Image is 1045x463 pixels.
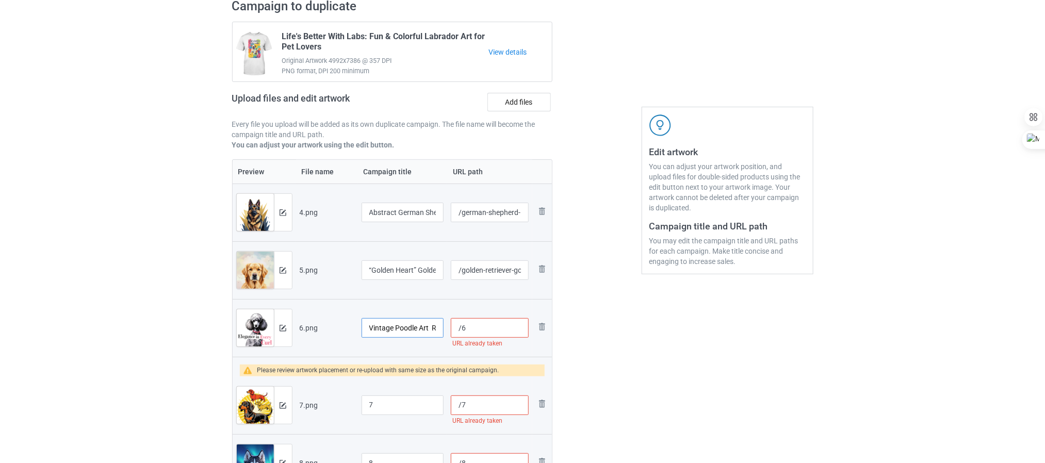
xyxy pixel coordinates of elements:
img: svg+xml;base64,PD94bWwgdmVyc2lvbj0iMS4wIiBlbmNvZGluZz0iVVRGLTgiPz4KPHN2ZyB3aWR0aD0iMjhweCIgaGVpZ2... [536,263,548,275]
div: You can adjust your artwork position, and upload files for double-sided products using the edit b... [649,161,806,213]
h2: Upload files and edit artwork [232,93,424,112]
img: original.png [237,309,274,365]
div: 6.png [300,323,354,333]
th: URL path [447,160,532,184]
th: Preview [233,160,296,184]
div: 7.png [300,400,354,410]
th: File name [296,160,358,184]
div: URL already taken [451,338,528,350]
img: svg+xml;base64,PD94bWwgdmVyc2lvbj0iMS4wIiBlbmNvZGluZz0iVVRGLTgiPz4KPHN2ZyB3aWR0aD0iMjhweCIgaGVpZ2... [536,205,548,218]
p: Every file you upload will be added as its own duplicate campaign. The file name will become the ... [232,119,553,140]
th: Campaign title [358,160,448,184]
h3: Campaign title and URL path [649,220,806,232]
img: svg+xml;base64,PD94bWwgdmVyc2lvbj0iMS4wIiBlbmNvZGluZz0iVVRGLTgiPz4KPHN2ZyB3aWR0aD0iMjhweCIgaGVpZ2... [536,398,548,410]
h3: Edit artwork [649,146,806,158]
div: URL already taken [451,415,528,427]
img: svg+xml;base64,PD94bWwgdmVyc2lvbj0iMS4wIiBlbmNvZGluZz0iVVRGLTgiPz4KPHN2ZyB3aWR0aD0iMTRweCIgaGVpZ2... [280,209,286,216]
img: svg+xml;base64,PD94bWwgdmVyc2lvbj0iMS4wIiBlbmNvZGluZz0iVVRGLTgiPz4KPHN2ZyB3aWR0aD0iNDJweCIgaGVpZ2... [649,114,671,136]
div: Please review artwork placement or re-upload with same size as the original campaign. [257,365,499,376]
div: 5.png [300,265,354,275]
b: You can adjust your artwork using the edit button. [232,141,395,149]
img: svg+xml;base64,PD94bWwgdmVyc2lvbj0iMS4wIiBlbmNvZGluZz0iVVRGLTgiPz4KPHN2ZyB3aWR0aD0iMTRweCIgaGVpZ2... [280,402,286,409]
label: Add files [487,93,551,111]
a: View details [488,47,552,57]
span: Life's Better With Labs: Fun & Colorful Labrador Art for Pet Lovers [282,31,489,56]
img: svg+xml;base64,PD94bWwgdmVyc2lvbj0iMS4wIiBlbmNvZGluZz0iVVRGLTgiPz4KPHN2ZyB3aWR0aD0iMTRweCIgaGVpZ2... [280,267,286,274]
div: You may edit the campaign title and URL paths for each campaign. Make title concise and engaging ... [649,236,806,267]
img: original.png [237,387,274,442]
img: svg+xml;base64,PD94bWwgdmVyc2lvbj0iMS4wIiBlbmNvZGluZz0iVVRGLTgiPz4KPHN2ZyB3aWR0aD0iMjhweCIgaGVpZ2... [536,321,548,333]
img: svg+xml;base64,PD94bWwgdmVyc2lvbj0iMS4wIiBlbmNvZGluZz0iVVRGLTgiPz4KPHN2ZyB3aWR0aD0iMTRweCIgaGVpZ2... [280,325,286,332]
div: 4.png [300,207,354,218]
img: original.png [237,194,274,250]
span: PNG format, DPI 200 minimum [282,66,489,76]
span: Original Artwork 4992x7386 @ 357 DPI [282,56,489,66]
img: warning [243,367,257,374]
img: original.png [237,252,274,307]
